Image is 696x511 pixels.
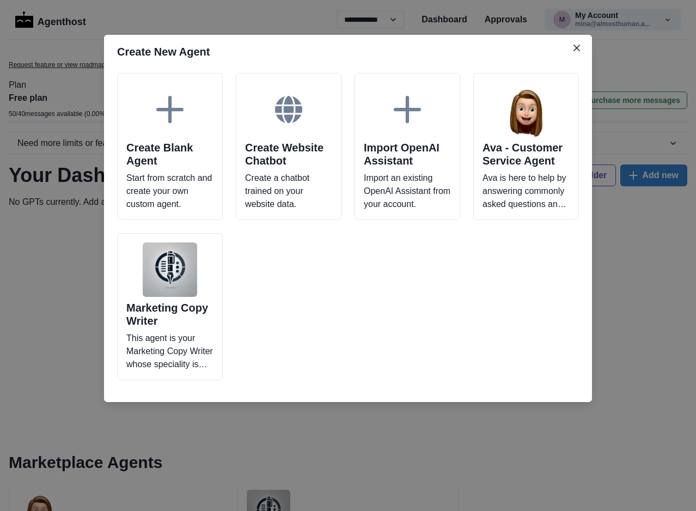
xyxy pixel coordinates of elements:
h2: Import OpenAI Assistant [364,141,451,167]
p: This agent is your Marketing Copy Writer whose speciality is helping you craft copy that speaks t... [126,332,213,371]
p: Import an existing OpenAI Assistant from your account. [364,172,451,211]
h2: Create Website Chatbot [245,141,332,167]
h2: Create Blank Agent [126,141,213,167]
button: Close [568,39,585,57]
p: Ava is here to help by answering commonly asked questions and more! [483,172,570,211]
img: Marketing Copy Writer [143,242,197,297]
h2: Marketing Copy Writer [126,301,213,327]
h2: Ava - Customer Service Agent [483,141,570,167]
header: Create New Agent [104,35,592,69]
img: Ava - Customer Service Agent [499,82,553,137]
p: Create a chatbot trained on your website data. [245,172,332,211]
p: Start from scratch and create your own custom agent. [126,172,213,211]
